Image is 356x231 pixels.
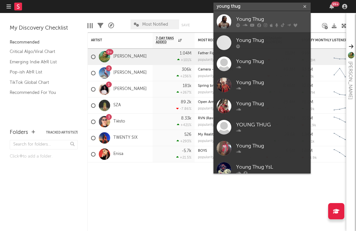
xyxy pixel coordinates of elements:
div: Click to add a folder. [10,153,78,160]
div: RVN (Raven) [198,117,256,120]
a: [PERSON_NAME] [113,86,147,92]
a: Pop-ish A&R List [10,69,71,76]
div: popularity: 69 [198,107,220,110]
a: Young Thug [213,96,311,117]
div: Young Thug [236,79,307,87]
div: A&R Pipeline [108,16,114,35]
a: TikTok Global Chart [10,79,71,86]
div: popularity: 30 [198,123,219,127]
div: Filters [98,16,103,35]
div: 99 + [331,2,339,6]
div: Spring breakers featuring kesha [198,84,256,88]
button: Tracked Artists(7) [46,131,78,134]
a: Recommended For You [10,89,71,96]
div: Recommended [10,39,78,46]
div: 181k [183,84,191,88]
a: Spring breakers featuring [PERSON_NAME] [198,84,270,88]
span: 7-Day Fans Added [156,36,177,44]
div: Young Thug [236,100,307,108]
div: My Discovery Checklist [10,24,78,32]
div: Spotify Monthly Listeners [302,38,350,42]
div: BOYS [198,149,256,153]
div: Father Figure [198,52,256,55]
a: TWENTY SIX [113,135,138,141]
a: Critical Algo/Viral Chart [10,48,71,55]
div: Young Thug [236,16,307,23]
div: popularity: 63 [198,74,219,78]
div: Young Thug YsL [236,163,307,171]
div: 526 [184,133,191,137]
div: Most Recent Track [198,38,247,42]
div: +267 % [177,90,191,95]
a: RVN (Raven) [198,117,218,120]
a: Young Thug YsL [213,159,311,180]
a: Enisa [113,151,123,157]
div: +293 % [177,139,191,143]
span: Most Notified [142,22,168,27]
div: My Reality [198,133,256,136]
div: +236 % [177,74,191,78]
a: Young Thug [213,11,311,32]
a: Young Thug [213,32,311,53]
a: SZA [113,103,121,108]
div: YOUNG THUG [236,121,307,129]
a: Open Arms (just SZA) [198,100,233,104]
div: +101 % [177,58,191,62]
a: BOYS [198,149,207,153]
div: 8.33k [181,116,191,121]
a: Camera - Unplugged [198,68,234,71]
div: +421 % [177,123,191,127]
a: Young Thug [213,74,311,96]
a: Emerging Indie A&R List [10,58,71,66]
div: Young Thug [236,142,307,150]
input: Search for folders... [10,140,78,149]
button: Save [181,23,190,27]
div: -7.86 % [176,107,191,111]
input: Search for artists [213,3,311,11]
a: My Reality [198,133,215,136]
a: [PERSON_NAME] [113,70,147,76]
a: [PERSON_NAME] [113,54,147,59]
div: -5.7k [182,149,191,153]
a: YOUNG THUG [213,117,311,138]
div: Open Arms (just SZA) [198,100,256,104]
div: Folders [10,129,28,136]
a: Young Thug [213,53,311,74]
div: +21.5 % [176,155,191,160]
div: Young Thug [236,58,307,66]
div: popularity: 52 [198,91,219,94]
a: Father Figure [198,52,220,55]
div: Young Thug [236,37,307,45]
div: Edit Columns [87,16,93,35]
button: 99+ [329,4,334,9]
div: 1.04M [180,51,191,56]
a: Tiësto [113,119,125,124]
div: Artist [91,38,140,42]
div: popularity: 42 [198,156,219,159]
a: Young Thug [213,138,311,159]
div: popularity: 40 [198,139,220,143]
div: Camera - Unplugged [198,68,256,71]
div: [PERSON_NAME] [346,61,354,99]
div: 306k [182,68,191,72]
div: 89.2k [181,100,191,104]
div: popularity: 76 [198,58,219,62]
